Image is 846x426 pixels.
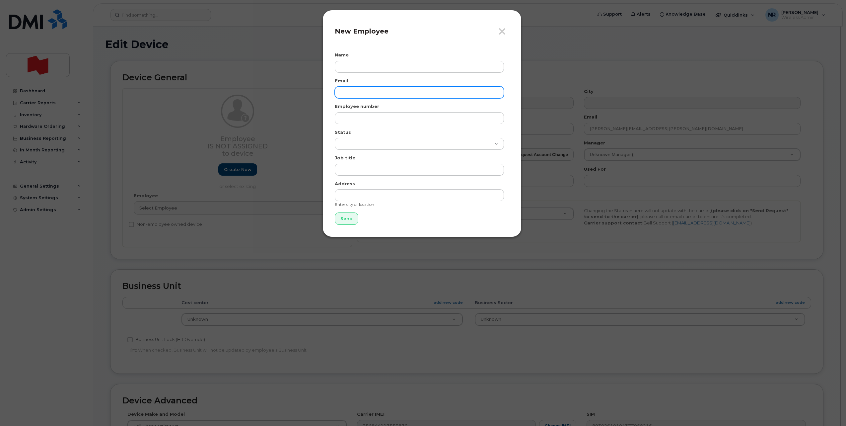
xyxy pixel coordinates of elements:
label: Employee number [335,103,379,110]
h4: New Employee [335,27,509,35]
small: Enter city or location [335,202,374,207]
label: Job title [335,155,355,161]
label: Address [335,181,355,187]
label: Name [335,52,349,58]
input: Send [335,213,358,225]
label: Status [335,129,351,135]
label: Email [335,78,348,84]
